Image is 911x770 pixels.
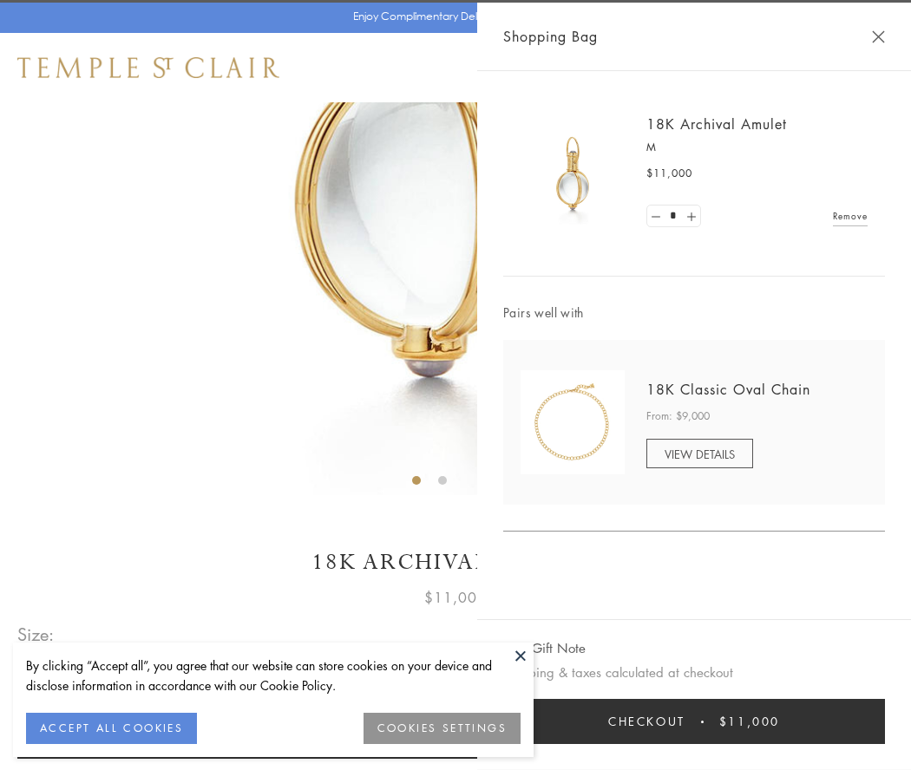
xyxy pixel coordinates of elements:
[833,206,868,225] a: Remove
[646,408,710,425] span: From: $9,000
[646,380,810,399] a: 18K Classic Oval Chain
[503,637,586,659] button: Add Gift Note
[17,620,56,649] span: Size:
[646,114,787,134] a: 18K Archival Amulet
[503,699,885,744] button: Checkout $11,000
[719,712,780,731] span: $11,000
[364,713,521,744] button: COOKIES SETTINGS
[503,303,885,323] span: Pairs well with
[608,712,685,731] span: Checkout
[646,139,868,156] p: M
[872,30,885,43] button: Close Shopping Bag
[26,713,197,744] button: ACCEPT ALL COOKIES
[503,662,885,683] p: Shipping & taxes calculated at checkout
[17,547,894,577] h1: 18K Archival Amulet
[682,206,699,227] a: Set quantity to 2
[521,370,625,474] img: N88865-OV18
[646,439,753,468] a: VIEW DETAILS
[424,586,487,609] span: $11,000
[353,8,550,25] p: Enjoy Complimentary Delivery & Returns
[503,25,598,48] span: Shopping Bag
[646,165,692,182] span: $11,000
[647,206,665,227] a: Set quantity to 0
[665,446,735,462] span: VIEW DETAILS
[26,656,521,695] div: By clicking “Accept all”, you agree that our website can store cookies on your device and disclos...
[17,57,279,78] img: Temple St. Clair
[521,121,625,225] img: 18K Archival Amulet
